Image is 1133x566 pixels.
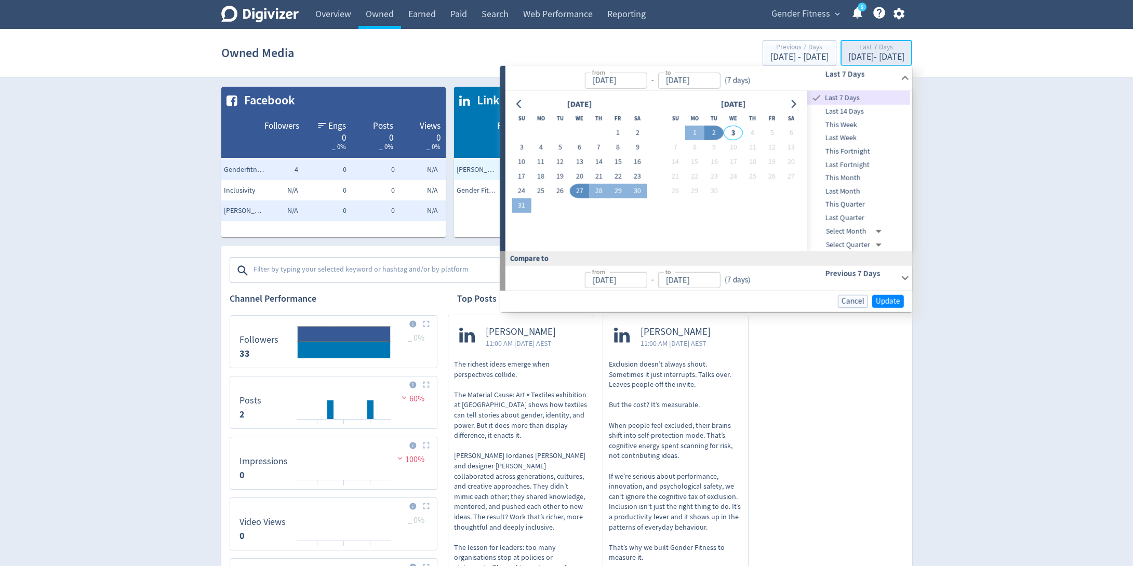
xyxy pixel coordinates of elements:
span: _ 0% [408,515,424,525]
button: 25 [743,169,762,184]
text: 5 [860,4,863,11]
h1: Owned Media [221,36,294,70]
text: 28/08 [311,484,324,491]
button: 15 [608,155,628,169]
table: customized table [221,87,446,237]
button: 2 [704,126,724,140]
button: 11 [531,155,551,169]
h2: Channel Performance [230,292,437,305]
img: Placeholder [423,442,430,449]
button: 13 [570,155,589,169]
span: Last Fortnight [807,159,910,170]
td: 29 [485,180,534,201]
div: [DATE] - [DATE] [848,52,904,62]
h2: Top Posts [457,292,497,305]
div: - [647,74,658,86]
strong: 0 [239,469,245,481]
span: Posts [373,120,393,132]
td: N/A [397,180,446,201]
button: 14 [665,155,685,169]
th: Monday [531,111,551,126]
table: customized table [454,87,679,237]
button: 12 [551,155,570,169]
button: Go to previous month [512,97,527,111]
th: Friday [762,111,781,126]
div: This Week [807,118,910,132]
button: 23 [628,169,647,184]
button: Cancel [838,295,868,308]
button: Go to next month [786,97,801,111]
span: Last Quarter [807,212,910,224]
span: Gender Fitness Pty Ltd [457,185,498,196]
div: Compare to [500,251,912,265]
strong: 2 [239,408,245,421]
dt: Impressions [239,455,288,467]
img: negative-performance.svg [399,394,409,401]
button: 9 [704,140,724,155]
label: from [592,267,605,276]
button: 11 [743,140,762,155]
strong: 33 [239,347,250,360]
div: 0 [310,132,346,140]
div: from-to(7 days)Last 7 Days [505,66,912,91]
span: 100% [395,454,424,465]
th: Sunday [512,111,531,126]
span: This Month [807,172,910,184]
div: [DATE] [717,98,749,112]
div: Select Month [826,224,886,238]
text: 01/09 [364,484,377,491]
button: 17 [724,155,743,169]
button: 21 [589,169,608,184]
div: This Month [807,171,910,185]
div: This Quarter [807,198,910,211]
div: Last 7 Days [848,44,904,52]
span: Gender Fitness [771,6,830,22]
span: _ 0% [332,142,346,151]
span: This Fortnight [807,146,910,157]
th: Tuesday [704,111,724,126]
button: 27 [781,169,801,184]
button: 21 [665,169,685,184]
button: 4 [743,126,762,140]
button: Update [872,295,904,308]
td: 0 [301,180,349,201]
span: 60% [399,394,424,404]
text: 28/08 [311,545,324,552]
h6: Previous 7 Days [825,267,896,280]
div: ( 7 days ) [720,74,754,86]
th: Wednesday [724,111,743,126]
button: 19 [762,155,781,169]
h6: Last 7 Days [825,68,896,80]
text: 01/09 [364,545,377,552]
button: 18 [743,155,762,169]
th: Tuesday [551,111,570,126]
svg: Posts 2 [234,381,433,424]
td: 0 [349,159,397,180]
th: Friday [608,111,628,126]
button: 6 [781,126,801,140]
button: 28 [589,184,608,198]
td: 4 [252,159,301,180]
button: 18 [531,169,551,184]
button: 6 [570,140,589,155]
button: 13 [781,140,801,155]
text: 28/08 [311,423,324,430]
img: Placeholder [423,381,430,388]
span: [PERSON_NAME] [641,326,711,338]
div: Last Week [807,131,910,145]
span: Cancel [842,298,864,305]
button: 9 [628,140,647,155]
td: N/A [397,159,446,180]
span: Followers [264,120,299,132]
span: expand_more [833,9,842,19]
button: 24 [512,184,531,198]
div: - [647,274,658,286]
button: 7 [665,140,685,155]
button: 14 [589,155,608,169]
strong: 0 [239,530,245,542]
td: N/A [397,200,446,221]
button: 1 [608,126,628,140]
nav: presets [807,91,910,251]
div: Last Month [807,185,910,198]
button: 15 [685,155,704,169]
